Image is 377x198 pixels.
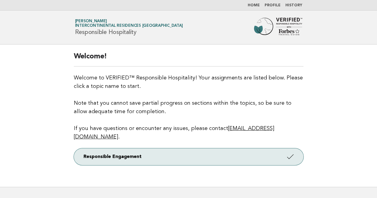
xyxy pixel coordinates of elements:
[75,20,183,35] h1: Responsible Hospitality
[74,74,303,141] p: Welcome to VERIFIED™ Responsible Hospitality! Your assignments are listed below. Please click a t...
[74,52,303,67] h2: Welcome!
[74,148,303,165] a: Responsible Engagement
[254,18,302,37] img: Forbes Travel Guide
[248,4,260,7] a: Home
[285,4,302,7] a: History
[75,24,183,28] span: InterContinental Residences [GEOGRAPHIC_DATA]
[75,19,183,28] a: [PERSON_NAME]InterContinental Residences [GEOGRAPHIC_DATA]
[265,4,281,7] a: Profile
